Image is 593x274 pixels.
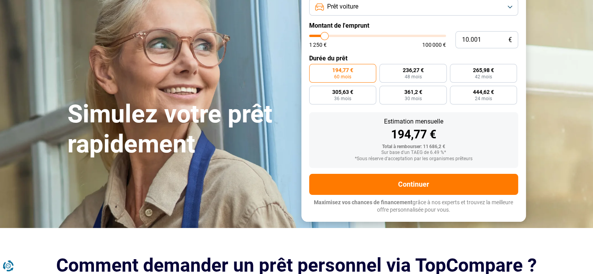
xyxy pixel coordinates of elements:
[315,129,512,140] div: 194,77 €
[508,37,512,43] span: €
[402,67,423,73] span: 236,27 €
[334,96,351,101] span: 36 mois
[327,2,358,11] span: Prêt voiture
[315,144,512,150] div: Total à rembourser: 11 686,2 €
[332,67,353,73] span: 194,77 €
[332,89,353,95] span: 305,63 €
[315,118,512,125] div: Estimation mensuelle
[404,89,422,95] span: 361,2 €
[475,96,492,101] span: 24 mois
[309,55,518,62] label: Durée du prêt
[309,199,518,214] p: grâce à nos experts et trouvez la meilleure offre personnalisée pour vous.
[309,22,518,29] label: Montant de l'emprunt
[475,74,492,79] span: 42 mois
[315,150,512,156] div: Sur base d'un TAEG de 6.49 %*
[404,96,421,101] span: 30 mois
[334,74,351,79] span: 60 mois
[473,89,494,95] span: 444,62 €
[309,42,327,48] span: 1 250 €
[309,174,518,195] button: Continuer
[314,199,412,205] span: Maximisez vos chances de financement
[67,99,292,159] h1: Simulez votre prêt rapidement
[404,74,421,79] span: 48 mois
[473,67,494,73] span: 265,98 €
[422,42,446,48] span: 100 000 €
[315,156,512,162] div: *Sous réserve d'acceptation par les organismes prêteurs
